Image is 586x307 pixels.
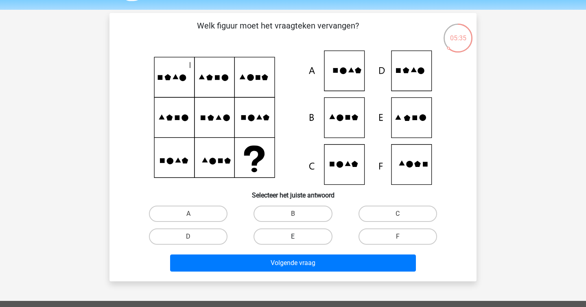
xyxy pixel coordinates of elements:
[149,228,227,245] label: D
[254,228,332,245] label: E
[122,185,464,199] h6: Selecteer het juiste antwoord
[149,206,227,222] label: A
[443,23,473,43] div: 05:35
[122,20,433,44] p: Welk figuur moet het vraagteken vervangen?
[359,228,437,245] label: F
[359,206,437,222] label: C
[170,254,416,272] button: Volgende vraag
[254,206,332,222] label: B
